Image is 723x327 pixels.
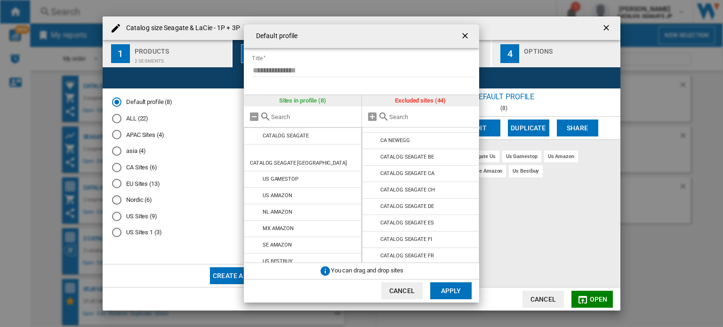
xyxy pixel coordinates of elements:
[263,209,292,215] div: NL AMAZON
[362,95,480,106] div: Excluded sites (44)
[367,111,378,122] md-icon: Add all
[380,203,434,209] div: CATALOG SEAGATE DE
[244,95,361,106] div: Sites in profile (8)
[430,282,472,299] button: Apply
[263,176,298,182] div: US GAMESTOP
[263,258,293,264] div: US BESTBUY
[380,220,434,226] div: CATALOG SEAGATE ES
[250,160,347,166] div: CATALOG SEAGATE [GEOGRAPHIC_DATA]
[389,113,475,120] input: Search
[381,282,423,299] button: Cancel
[380,170,434,176] div: CATALOG SEAGATE CA
[263,133,309,139] div: CATALOG SEAGATE
[271,113,357,120] input: Search
[460,31,472,42] ng-md-icon: getI18NText('BUTTONS.CLOSE_DIALOG')
[380,137,410,144] div: CA NEWEGG
[263,225,294,231] div: MX AMAZON
[331,267,403,274] span: You can drag and drop sites
[380,154,434,160] div: CATALOG SEAGATE BE
[457,27,475,46] button: getI18NText('BUTTONS.CLOSE_DIALOG')
[263,192,292,199] div: US AMAZON
[380,253,434,259] div: CATALOG SEAGATE FR
[251,32,298,41] h4: Default profile
[263,242,292,248] div: SE AMAZON
[380,236,432,242] div: CATALOG SEAGATE FI
[249,111,260,122] md-icon: Remove all
[380,187,434,193] div: CATALOG SEAGATE CH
